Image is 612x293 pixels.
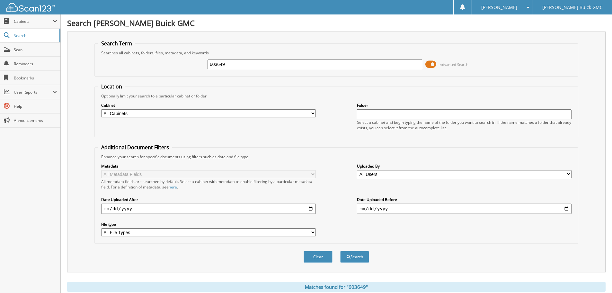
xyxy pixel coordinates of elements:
[14,61,57,67] span: Reminders
[357,204,572,214] input: end
[101,222,316,227] label: File type
[101,103,316,108] label: Cabinet
[340,251,369,263] button: Search
[14,118,57,123] span: Announcements
[98,83,125,90] legend: Location
[14,104,57,109] span: Help
[6,3,55,12] img: scan123-logo-white.svg
[101,163,316,169] label: Metadata
[357,163,572,169] label: Uploaded By
[481,5,517,9] span: [PERSON_NAME]
[304,251,333,263] button: Clear
[98,154,575,160] div: Enhance your search for specific documents using filters such as date and file type.
[101,179,316,190] div: All metadata fields are searched by default. Select a cabinet with metadata to enable filtering b...
[101,204,316,214] input: start
[14,19,53,24] span: Cabinets
[67,18,606,28] h1: Search [PERSON_NAME] Buick GMC
[169,184,177,190] a: here
[542,5,603,9] span: [PERSON_NAME] Buick GMC
[98,40,135,47] legend: Search Term
[98,50,575,56] div: Searches all cabinets, folders, files, metadata, and keywords
[98,144,172,151] legend: Additional Document Filters
[357,197,572,202] label: Date Uploaded Before
[98,93,575,99] div: Optionally limit your search to a particular cabinet or folder
[357,103,572,108] label: Folder
[14,75,57,81] span: Bookmarks
[14,89,53,95] span: User Reports
[440,62,468,67] span: Advanced Search
[357,120,572,131] div: Select a cabinet and begin typing the name of the folder you want to search in. If the name match...
[67,282,606,292] div: Matches found for "603649"
[14,33,56,38] span: Search
[14,47,57,52] span: Scan
[101,197,316,202] label: Date Uploaded After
